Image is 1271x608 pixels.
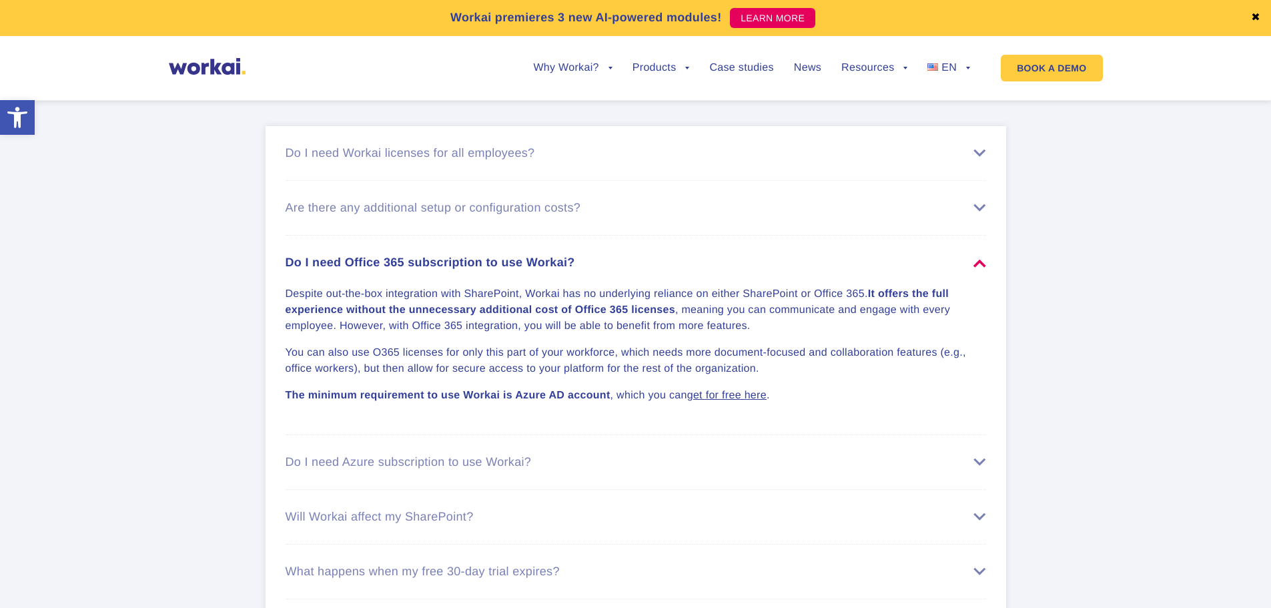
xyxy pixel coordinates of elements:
[1001,55,1102,81] a: BOOK A DEMO
[632,63,690,73] a: Products
[286,201,986,215] div: Are there any additional setup or configuration costs?
[286,345,970,377] p: You can also use O365 licenses for only this part of your workforce, which needs more document-fo...
[841,63,907,73] a: Resources
[286,388,970,404] p: , which you can .
[794,63,821,73] a: News
[286,256,986,270] div: Do I need Office 365 subscription to use Workai?
[709,63,773,73] a: Case studies
[941,62,957,73] span: EN
[286,286,970,334] p: Despite out-the-box integration with SharePoint, Workai has no underlying reliance on either Shar...
[286,510,986,524] div: Will Workai affect my SharePoint?
[286,455,986,469] div: Do I need Azure subscription to use Workai?
[533,63,612,73] a: Why Workai?
[1251,13,1260,23] a: ✖
[286,146,986,160] div: Do I need Workai licenses for all employees?
[286,565,986,579] div: What happens when my free 30-day trial expires?
[687,390,767,401] a: get for free here
[286,390,610,401] strong: The minimum requirement to use Workai is Azure AD account
[730,8,815,28] a: LEARN MORE
[450,9,722,27] p: Workai premieres 3 new AI-powered modules!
